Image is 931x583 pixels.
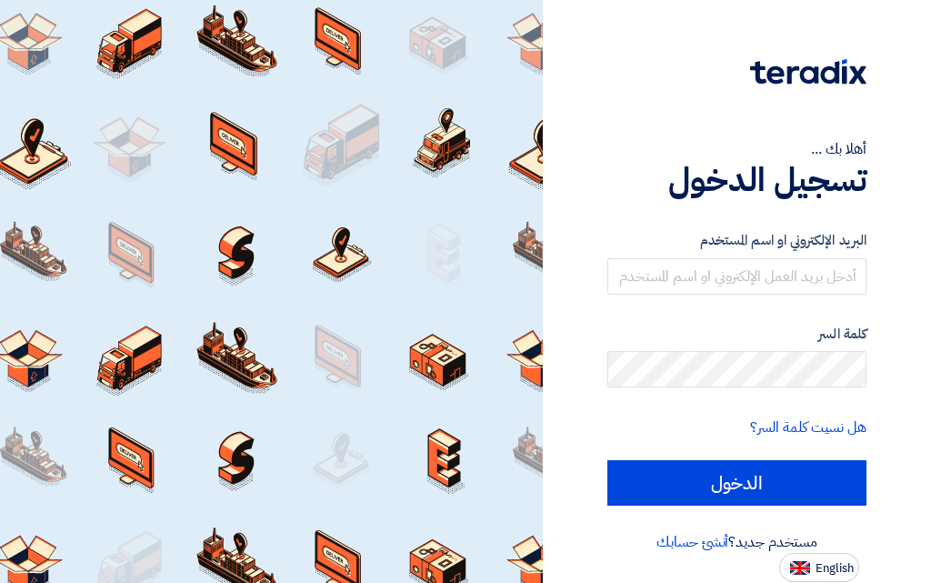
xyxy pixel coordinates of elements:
a: هل نسيت كلمة السر؟ [750,417,866,438]
input: أدخل بريد العمل الإلكتروني او اسم المستخدم الخاص بك ... [607,258,866,295]
input: الدخول [607,460,866,506]
label: البريد الإلكتروني او اسم المستخدم [607,230,866,251]
a: أنشئ حسابك [656,531,728,553]
h1: تسجيل الدخول [607,160,866,200]
img: en-US.png [790,561,810,575]
label: كلمة السر [607,324,866,345]
div: مستخدم جديد؟ [607,531,866,553]
span: English [816,562,854,575]
button: English [779,553,859,582]
div: أهلا بك ... [607,138,866,160]
img: Teradix logo [750,59,866,85]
